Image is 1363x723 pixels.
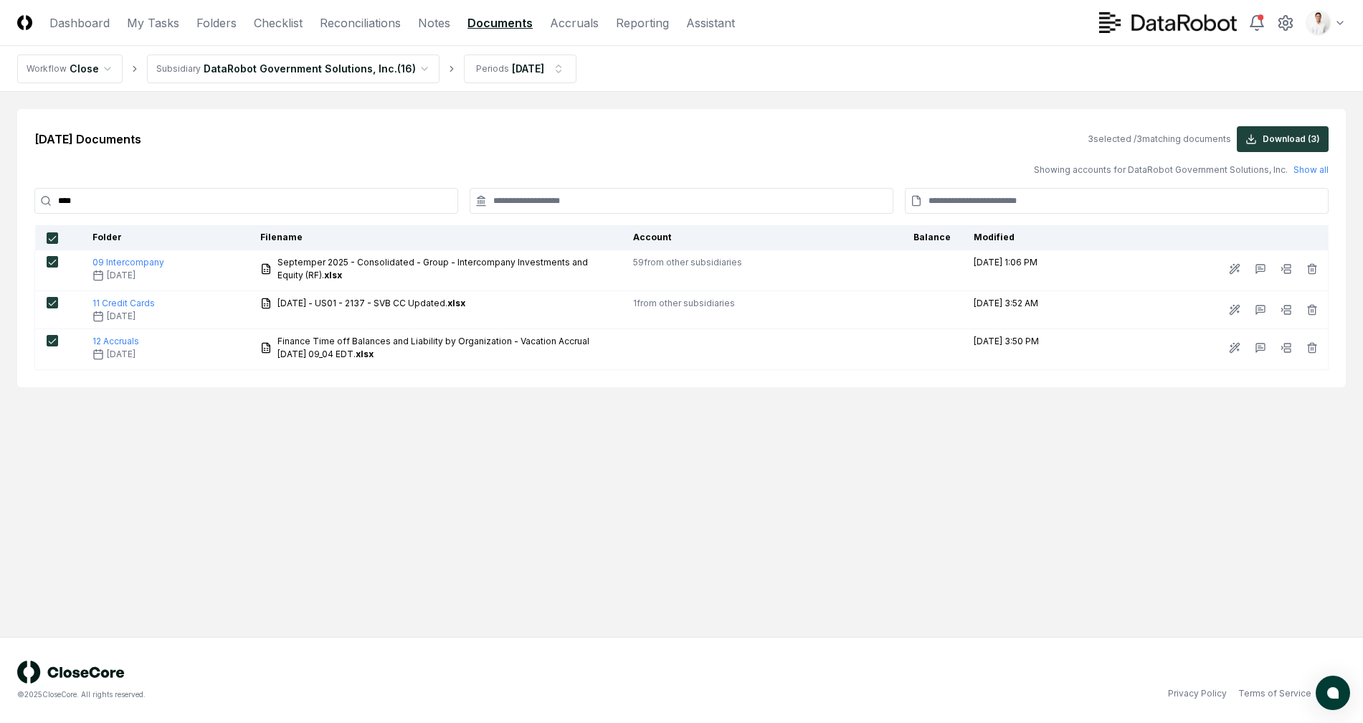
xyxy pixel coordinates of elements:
[17,689,682,700] div: © 2025 CloseCore. All rights reserved.
[92,298,155,308] a: 11 Credit Cards
[550,14,599,32] a: Accruals
[622,225,856,250] th: Account
[855,225,962,250] th: Balance
[277,297,465,310] span: [DATE] - US01 - 2137 - SVB CC Updated.
[260,256,610,282] a: Septemper 2025 - Consolidated - Group - Intercompany Investments and Equity (RF).xlsx
[633,256,845,269] div: 59 from other subsidiaries
[92,348,237,361] div: [DATE]
[92,336,139,346] a: 12 Accruals
[1034,164,1288,176] span: Showing accounts for DataRobot Government Solutions, Inc.
[962,225,1119,250] th: Modified
[512,61,544,76] div: [DATE]
[476,62,509,75] div: Periods
[17,55,576,83] nav: breadcrumb
[962,250,1119,291] td: [DATE] 1:06 PM
[320,14,401,32] a: Reconciliations
[356,349,374,359] b: xlsx
[27,62,67,75] div: Workflow
[1238,687,1311,700] a: Terms of Service
[1088,133,1231,146] div: 3 selected / 3 matching documents
[962,329,1119,370] td: [DATE] 3:50 PM
[254,14,303,32] a: Checklist
[616,14,669,32] a: Reporting
[447,298,465,308] b: xlsx
[260,297,483,310] a: [DATE] - US01 - 2137 - SVB CC Updated.xlsx
[324,270,342,280] b: xlsx
[1293,164,1329,176] button: Show all
[127,14,179,32] a: My Tasks
[418,14,450,32] a: Notes
[260,335,610,361] a: Finance Time off Balances and Liability by Organization - Vacation Accrual [DATE] 09_04 EDT.xlsx
[686,14,735,32] a: Assistant
[81,225,249,250] th: Folder
[249,225,622,250] th: Filename
[17,15,32,30] img: Logo
[1168,687,1227,700] a: Privacy Policy
[34,131,141,148] h2: [DATE] Documents
[156,62,201,75] div: Subsidiary
[1316,676,1350,710] button: atlas-launcher
[17,661,125,684] img: logo
[49,14,110,32] a: Dashboard
[464,55,576,83] button: Periods[DATE]
[92,310,237,323] div: [DATE]
[1237,126,1329,152] button: Download (3)
[92,257,164,268] a: 09 Intercompany
[1307,11,1330,34] img: d09822cc-9b6d-4858-8d66-9570c114c672_b0bc35f1-fa8e-4ccc-bc23-b02c2d8c2b72.png
[467,14,533,32] a: Documents
[196,14,237,32] a: Folders
[633,297,845,310] div: 1 from other subsidiaries
[277,335,593,361] span: Finance Time off Balances and Liability by Organization - Vacation Accrual [DATE] 09_04 EDT.
[1099,12,1237,33] img: DataRobot logo
[277,256,593,282] span: Septemper 2025 - Consolidated - Group - Intercompany Investments and Equity (RF).
[92,269,237,282] div: [DATE]
[962,291,1119,329] td: [DATE] 3:52 AM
